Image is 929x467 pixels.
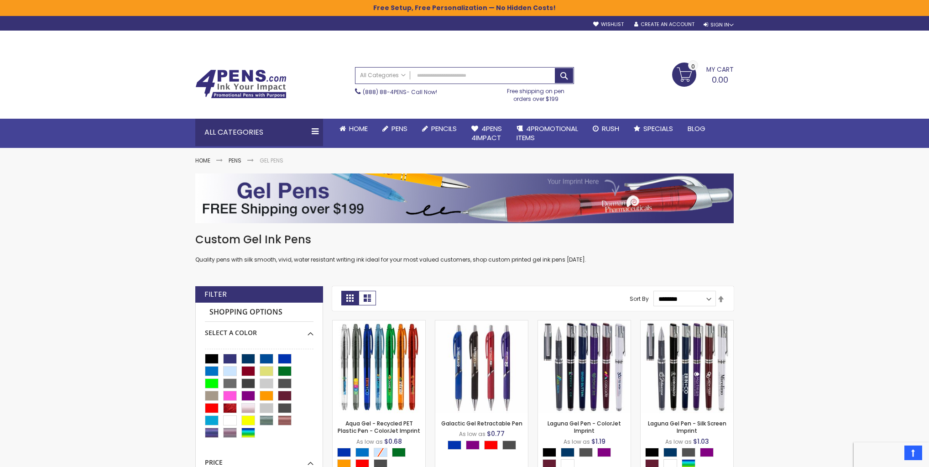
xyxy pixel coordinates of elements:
[195,69,287,99] img: 4Pens Custom Pens and Promotional Products
[648,420,726,435] a: Laguna Gel Pen - Silk Screen Imprint
[337,448,351,457] div: Blue
[355,68,410,83] a: All Categories
[591,437,605,446] span: $1.19
[593,21,624,28] a: Wishlist
[363,88,407,96] a: (888) 88-4PENS
[665,438,692,446] span: As low as
[375,119,415,139] a: Pens
[205,451,313,467] div: Price
[498,84,574,102] div: Free shipping on pen orders over $199
[517,124,578,142] span: 4PROMOTIONAL ITEMS
[415,119,464,139] a: Pencils
[502,441,516,450] div: Smoke
[672,63,734,85] a: 0.00 0
[195,232,734,247] h1: Custom Gel Ink Pens
[663,448,677,457] div: Navy Blue
[585,119,626,139] a: Rush
[204,289,227,299] strong: Filter
[712,74,728,85] span: 0.00
[431,124,457,133] span: Pencils
[543,448,556,457] div: Black
[564,438,590,446] span: As low as
[693,437,709,446] span: $1.03
[464,119,509,148] a: 4Pens4impact
[688,124,705,133] span: Blog
[448,441,461,450] div: Blue
[195,232,734,264] div: Quality pens with silk smooth, vivid, water resistant writing ink ideal for your most valued cust...
[597,448,611,457] div: Purple
[195,157,210,164] a: Home
[333,320,425,413] img: Aqua Gel - Recycled PET Plastic Pen - ColorJet Imprint
[205,322,313,337] div: Select A Color
[229,157,241,164] a: Pens
[700,448,714,457] div: Purple
[341,291,359,305] strong: Grid
[435,320,528,328] a: Galactic Gel Retractable Pen
[195,119,323,146] div: All Categories
[332,119,375,139] a: Home
[704,21,734,28] div: Sign In
[441,420,522,427] a: Galactic Gel Retractable Pen
[459,430,485,438] span: As low as
[487,429,505,438] span: $0.77
[484,441,498,450] div: Red
[260,157,283,164] strong: Gel Pens
[630,295,649,303] label: Sort By
[471,124,502,142] span: 4Pens 4impact
[626,119,680,139] a: Specials
[691,62,695,71] span: 0
[854,442,929,467] iframe: Google Customer Reviews
[634,21,694,28] a: Create an Account
[363,88,437,96] span: - Call Now!
[680,119,713,139] a: Blog
[682,448,695,457] div: Gunmetal
[195,173,734,223] img: Gel Pens
[356,438,383,446] span: As low as
[509,119,585,148] a: 4PROMOTIONALITEMS
[360,72,406,79] span: All Categories
[435,320,528,413] img: Galactic Gel Retractable Pen
[548,420,621,435] a: Laguna Gel Pen - ColorJet Imprint
[355,448,369,457] div: Blue Light
[538,320,631,328] a: Laguna Gel Pen - ColorJet Imprint
[602,124,619,133] span: Rush
[561,448,574,457] div: Navy Blue
[641,320,733,413] img: Laguna Gel Pen - Silk Screen Imprint
[349,124,368,133] span: Home
[641,320,733,328] a: Laguna Gel Pen - Silk Screen Imprint
[384,437,402,446] span: $0.68
[466,441,480,450] div: Purple
[579,448,593,457] div: Gunmetal
[643,124,673,133] span: Specials
[645,448,659,457] div: Black
[333,320,425,328] a: Aqua Gel - Recycled PET Plastic Pen - ColorJet Imprint
[392,448,406,457] div: Green
[338,420,420,435] a: Aqua Gel - Recycled PET Plastic Pen - ColorJet Imprint
[391,124,407,133] span: Pens
[448,441,521,452] div: Select A Color
[205,303,313,322] strong: Shopping Options
[538,320,631,413] img: Laguna Gel Pen - ColorJet Imprint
